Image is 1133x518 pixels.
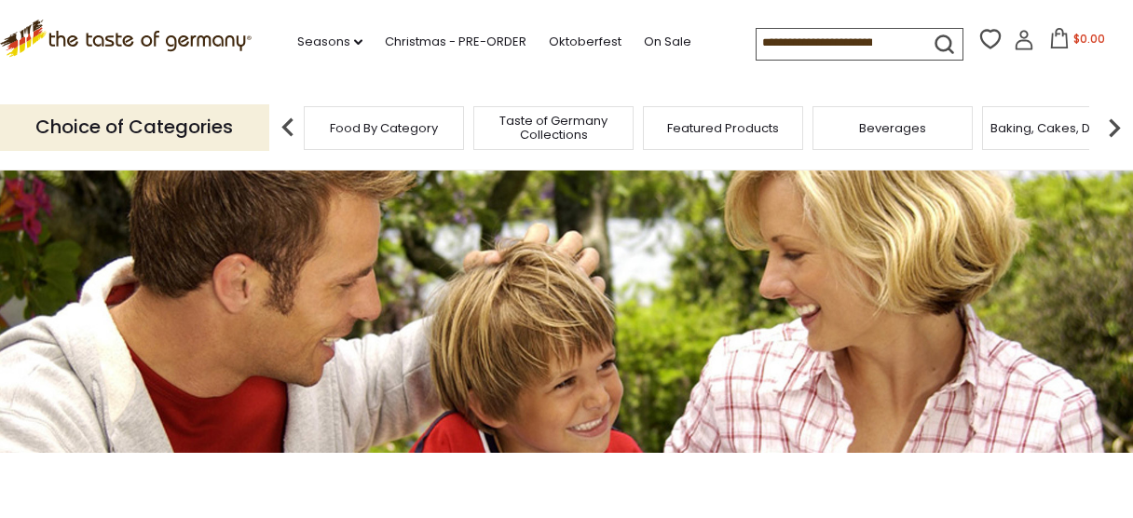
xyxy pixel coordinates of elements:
a: Taste of Germany Collections [479,114,628,142]
a: Oktoberfest [549,32,621,52]
a: Beverages [859,121,926,135]
a: Seasons [297,32,362,52]
img: next arrow [1096,109,1133,146]
a: Christmas - PRE-ORDER [385,32,526,52]
a: Featured Products [667,121,779,135]
button: $0.00 [1038,28,1117,56]
img: previous arrow [269,109,307,146]
a: Food By Category [330,121,438,135]
a: On Sale [644,32,691,52]
span: $0.00 [1073,31,1105,47]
